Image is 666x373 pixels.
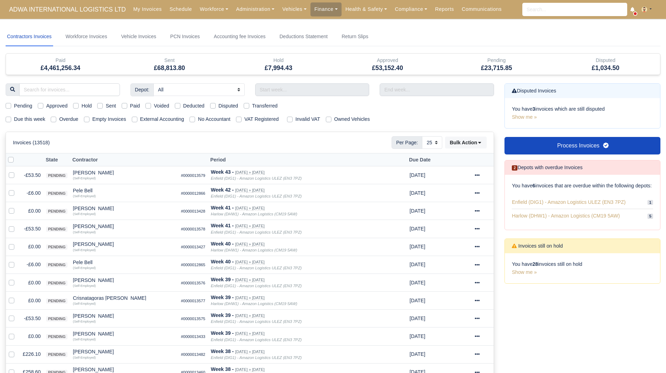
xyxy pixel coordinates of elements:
i: Harlow (DHW1) - Amazon Logistics (CM19 5AW) [211,212,297,216]
label: Empty Invoices [92,115,126,123]
a: Workforce [196,2,232,16]
small: [DATE] » [DATE] [235,206,265,210]
small: [DATE] » [DATE] [235,188,265,193]
span: 3 weeks from now [410,316,425,321]
th: Contractor [70,153,178,166]
small: [DATE] » [DATE] [235,242,265,247]
small: [DATE] » [DATE] [235,296,265,300]
a: Health & Safety [342,2,391,16]
small: #0000012865 [181,263,206,267]
label: Disputed [219,102,238,110]
span: pending [46,352,67,357]
a: Contractors Invoices [6,27,53,46]
small: #0000013427 [181,245,206,249]
input: Start week... [255,83,370,96]
a: Communications [458,2,506,16]
span: 1 month from now [410,244,425,249]
td: £0.00 [20,238,43,256]
div: Approved [333,54,442,75]
span: Depot: [130,83,154,96]
i: Enfield (DIG1) - Amazon Logistics ULEZ (EN3 7PZ) [211,355,302,360]
strong: 6 [532,183,535,188]
label: Paid [130,102,140,110]
a: Show me » [512,269,537,275]
small: (Self-Employed) [73,177,96,180]
a: Compliance [391,2,431,16]
span: ADWA INTERNATIONAL LOGISTICS LTD [6,2,129,16]
a: Return Slips [340,27,370,46]
a: Finance [310,2,342,16]
div: [PERSON_NAME] [73,278,176,283]
strong: 3 [532,106,535,112]
h5: £53,152.40 [338,64,437,72]
strong: Week 41 - [211,205,234,210]
span: 1 month from now [410,208,425,214]
a: Workforce Invoices [64,27,109,46]
a: Vehicles [278,2,310,16]
i: Enfield (DIG1) - Amazon Logistics ULEZ (EN3 7PZ) [211,284,302,288]
i: Harlow (DHW1) - Amazon Logistics (CM19 5AW) [211,248,297,252]
td: £0.00 [20,274,43,291]
a: Harlow (DHW1) - Amazon Logistics (CM19 5AW) 5 [512,209,653,223]
a: Show me » [512,114,537,120]
small: [DATE] » [DATE] [235,313,265,318]
td: -£6.00 [20,256,43,274]
th: Due Date [407,153,460,166]
label: Hold [81,102,92,110]
div: Disputed [551,54,660,75]
div: Paid [6,54,115,75]
small: (Self-Employed) [73,320,96,323]
div: Hold [224,54,333,75]
strong: Week 40 - [211,259,234,264]
small: #0000013433 [181,334,206,339]
small: (Self-Employed) [73,356,96,359]
label: VAT Registered [244,115,279,123]
span: Enfield (DIG1) - Amazon Logistics ULEZ (EN3 7PZ) [512,198,625,206]
div: [PERSON_NAME] [73,206,176,211]
div: Pending [442,54,551,75]
a: Process Invoices [504,137,660,154]
small: [DATE] » [DATE] [235,278,265,282]
input: End week... [380,83,494,96]
small: #0000013482 [181,352,206,357]
small: [DATE] » [DATE] [235,331,265,336]
h5: £4,461,256.34 [11,64,110,72]
span: pending [46,227,67,232]
span: 1 month from now [410,190,425,196]
input: Search... [522,3,627,16]
div: You have invoices still on hold [505,253,660,283]
button: Bulk Action [445,137,487,148]
div: Hold [229,56,328,64]
h6: Disputed Invoices [512,88,556,94]
small: [DATE] » [DATE] [235,260,265,264]
small: #0000013577 [181,299,206,303]
iframe: Chat Widget [631,339,666,373]
strong: Week 38 - [211,348,234,354]
div: Paid [11,56,110,64]
th: State [43,153,70,166]
div: Approved [338,56,437,64]
i: Enfield (DIG1) - Amazon Logistics ULEZ (EN3 7PZ) [211,176,302,180]
span: Per Page: [392,136,422,149]
div: [PERSON_NAME] [73,313,176,318]
div: Pele Bell [73,188,176,193]
small: (Self-Employed) [73,194,96,198]
strong: Week 39 - [211,277,234,282]
label: Invalid VAT [295,115,320,123]
div: You have invoices which are still disputed [505,98,660,128]
a: Deductions Statement [278,27,329,46]
th: Period [208,153,407,166]
small: (Self-Employed) [73,302,96,305]
i: Harlow (DHW1) - Amazon Logistics (CM19 5AW) [211,302,297,306]
div: [PERSON_NAME] [73,224,176,229]
small: (Self-Employed) [73,212,96,216]
small: (Self-Employed) [73,338,96,341]
p: You have invoices that are overdue within the following depots: [512,182,653,190]
a: Enfield (DIG1) - Amazon Logistics ULEZ (EN3 7PZ) 1 [512,195,653,209]
a: Accounting fee Invoices [213,27,267,46]
label: Overdue [59,115,78,123]
strong: Week 38 - [211,366,234,372]
span: 3 weeks from now [410,280,425,285]
td: £0.00 [20,202,43,220]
